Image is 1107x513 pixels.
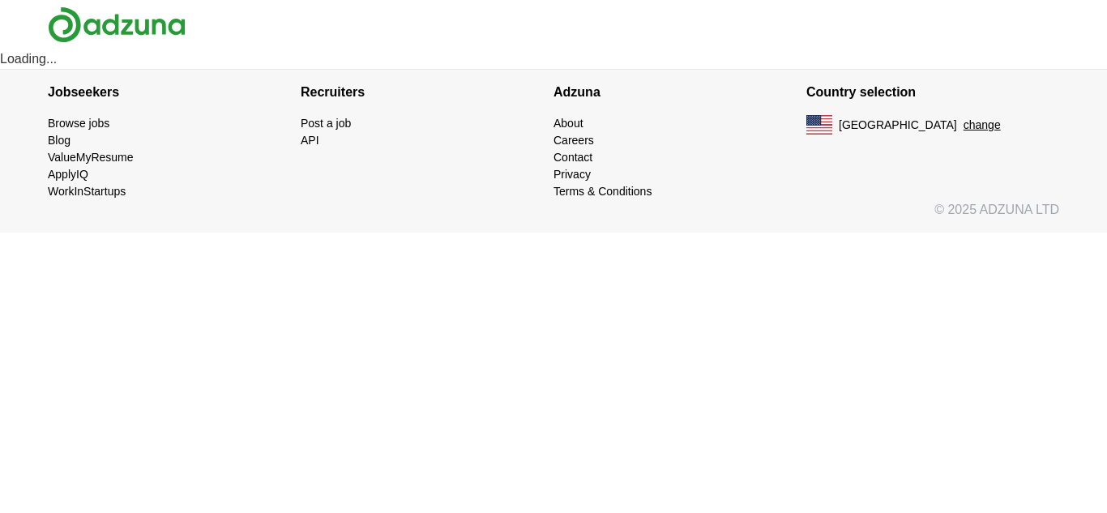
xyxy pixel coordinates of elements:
[48,168,88,181] a: ApplyIQ
[553,134,594,147] a: Careers
[48,6,186,43] img: Adzuna logo
[553,151,592,164] a: Contact
[35,200,1072,233] div: © 2025 ADZUNA LTD
[553,168,591,181] a: Privacy
[553,185,652,198] a: Terms & Conditions
[48,185,126,198] a: WorkInStartups
[806,115,832,135] img: US flag
[301,117,351,130] a: Post a job
[806,70,1059,115] h4: Country selection
[964,117,1001,134] button: change
[48,134,71,147] a: Blog
[839,117,957,134] span: [GEOGRAPHIC_DATA]
[48,151,134,164] a: ValueMyResume
[553,117,583,130] a: About
[48,117,109,130] a: Browse jobs
[301,134,319,147] a: API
